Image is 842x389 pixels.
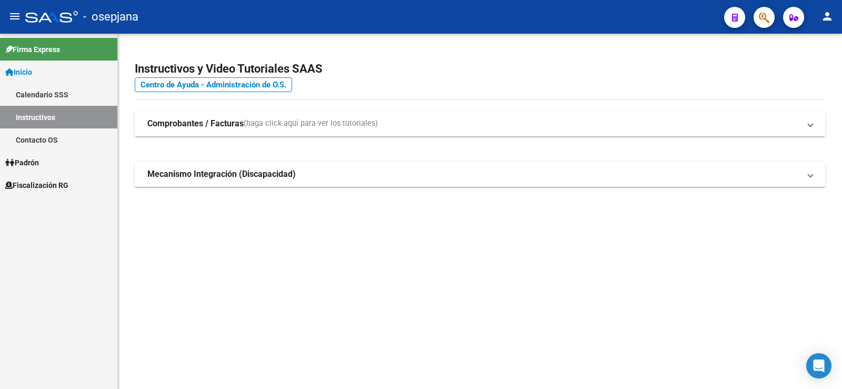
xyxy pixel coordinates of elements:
mat-expansion-panel-header: Comprobantes / Facturas(haga click aquí para ver los tutoriales) [135,111,825,136]
a: Centro de Ayuda - Administración de O.S. [135,77,292,92]
span: Padrón [5,157,39,168]
mat-expansion-panel-header: Mecanismo Integración (Discapacidad) [135,162,825,187]
h2: Instructivos y Video Tutoriales SAAS [135,59,825,79]
mat-icon: person [821,10,834,23]
span: (haga click aquí para ver los tutoriales) [244,118,378,129]
div: Open Intercom Messenger [806,353,831,378]
strong: Comprobantes / Facturas [147,118,244,129]
span: Firma Express [5,44,60,55]
mat-icon: menu [8,10,21,23]
span: - osepjana [83,5,138,28]
span: Inicio [5,66,32,78]
span: Fiscalización RG [5,179,68,191]
strong: Mecanismo Integración (Discapacidad) [147,168,296,180]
